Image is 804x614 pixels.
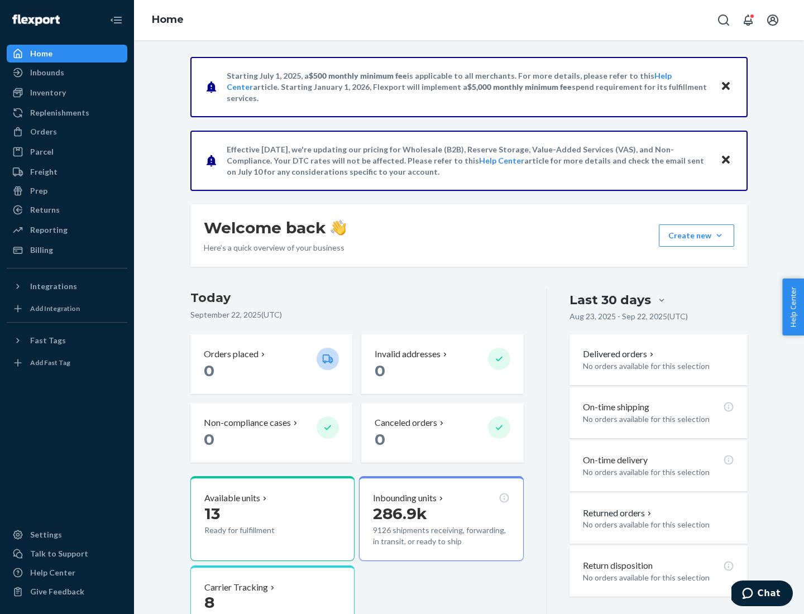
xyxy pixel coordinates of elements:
a: Inbounds [7,64,127,81]
p: No orders available for this selection [583,572,734,583]
div: Talk to Support [30,548,88,559]
span: 0 [204,361,214,380]
button: Open notifications [737,9,759,31]
div: Inventory [30,87,66,98]
p: No orders available for this selection [583,361,734,372]
a: Parcel [7,143,127,161]
button: Invalid addresses 0 [361,334,523,394]
h3: Today [190,289,524,307]
p: No orders available for this selection [583,519,734,530]
button: Close Navigation [105,9,127,31]
div: Give Feedback [30,586,84,597]
button: Orders placed 0 [190,334,352,394]
a: Replenishments [7,104,127,122]
a: Settings [7,526,127,544]
div: Integrations [30,281,77,292]
div: Parcel [30,146,54,157]
div: Reporting [30,224,68,236]
ol: breadcrumbs [143,4,193,36]
span: 8 [204,593,214,612]
a: Help Center [7,564,127,582]
button: Close [719,79,733,95]
p: Orders placed [204,348,259,361]
button: Give Feedback [7,583,127,601]
p: Starting July 1, 2025, a is applicable to all merchants. For more details, please refer to this a... [227,70,710,104]
p: Ready for fulfillment [204,525,308,536]
a: Inventory [7,84,127,102]
div: Home [30,48,52,59]
button: Help Center [782,279,804,335]
p: Aug 23, 2025 - Sep 22, 2025 ( UTC ) [569,311,688,322]
button: Open account menu [762,9,784,31]
button: Close [719,152,733,169]
button: Non-compliance cases 0 [190,403,352,463]
a: Add Integration [7,300,127,318]
h1: Welcome back [204,218,346,238]
div: Help Center [30,567,75,578]
button: Open Search Box [712,9,735,31]
a: Reporting [7,221,127,239]
p: On-time delivery [583,454,648,467]
a: Prep [7,182,127,200]
div: Inbounds [30,67,64,78]
button: Inbounding units286.9k9126 shipments receiving, forwarding, in transit, or ready to ship [359,476,523,561]
div: Freight [30,166,58,178]
div: Billing [30,244,53,256]
button: Talk to Support [7,545,127,563]
div: Returns [30,204,60,215]
div: Fast Tags [30,335,66,346]
p: Effective [DATE], we're updating our pricing for Wholesale (B2B), Reserve Storage, Value-Added Se... [227,144,710,178]
p: Here’s a quick overview of your business [204,242,346,253]
p: Invalid addresses [375,348,441,361]
span: 13 [204,504,220,523]
div: Orders [30,126,57,137]
p: Available units [204,492,260,505]
button: Delivered orders [583,348,656,361]
span: 286.9k [373,504,427,523]
button: Returned orders [583,507,654,520]
a: Help Center [479,156,524,165]
div: Last 30 days [569,291,651,309]
p: Return disposition [583,559,653,572]
div: Replenishments [30,107,89,118]
a: Freight [7,163,127,181]
p: No orders available for this selection [583,467,734,478]
button: Create new [659,224,734,247]
button: Fast Tags [7,332,127,349]
button: Integrations [7,277,127,295]
iframe: Opens a widget where you can chat to one of our agents [731,581,793,608]
a: Orders [7,123,127,141]
span: $5,000 monthly minimum fee [467,82,572,92]
a: Home [7,45,127,63]
span: 0 [204,430,214,449]
a: Returns [7,201,127,219]
p: Carrier Tracking [204,581,268,594]
img: Flexport logo [12,15,60,26]
a: Billing [7,241,127,259]
button: Available units13Ready for fulfillment [190,476,355,561]
button: Canceled orders 0 [361,403,523,463]
a: Add Fast Tag [7,354,127,372]
p: On-time shipping [583,401,649,414]
a: Home [152,13,184,26]
div: Add Fast Tag [30,358,70,367]
p: Canceled orders [375,416,437,429]
p: Non-compliance cases [204,416,291,429]
span: 0 [375,430,385,449]
p: 9126 shipments receiving, forwarding, in transit, or ready to ship [373,525,509,547]
span: 0 [375,361,385,380]
div: Prep [30,185,47,196]
span: $500 monthly minimum fee [309,71,407,80]
div: Add Integration [30,304,80,313]
p: Inbounding units [373,492,437,505]
p: No orders available for this selection [583,414,734,425]
p: September 22, 2025 ( UTC ) [190,309,524,320]
img: hand-wave emoji [331,220,346,236]
div: Settings [30,529,62,540]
